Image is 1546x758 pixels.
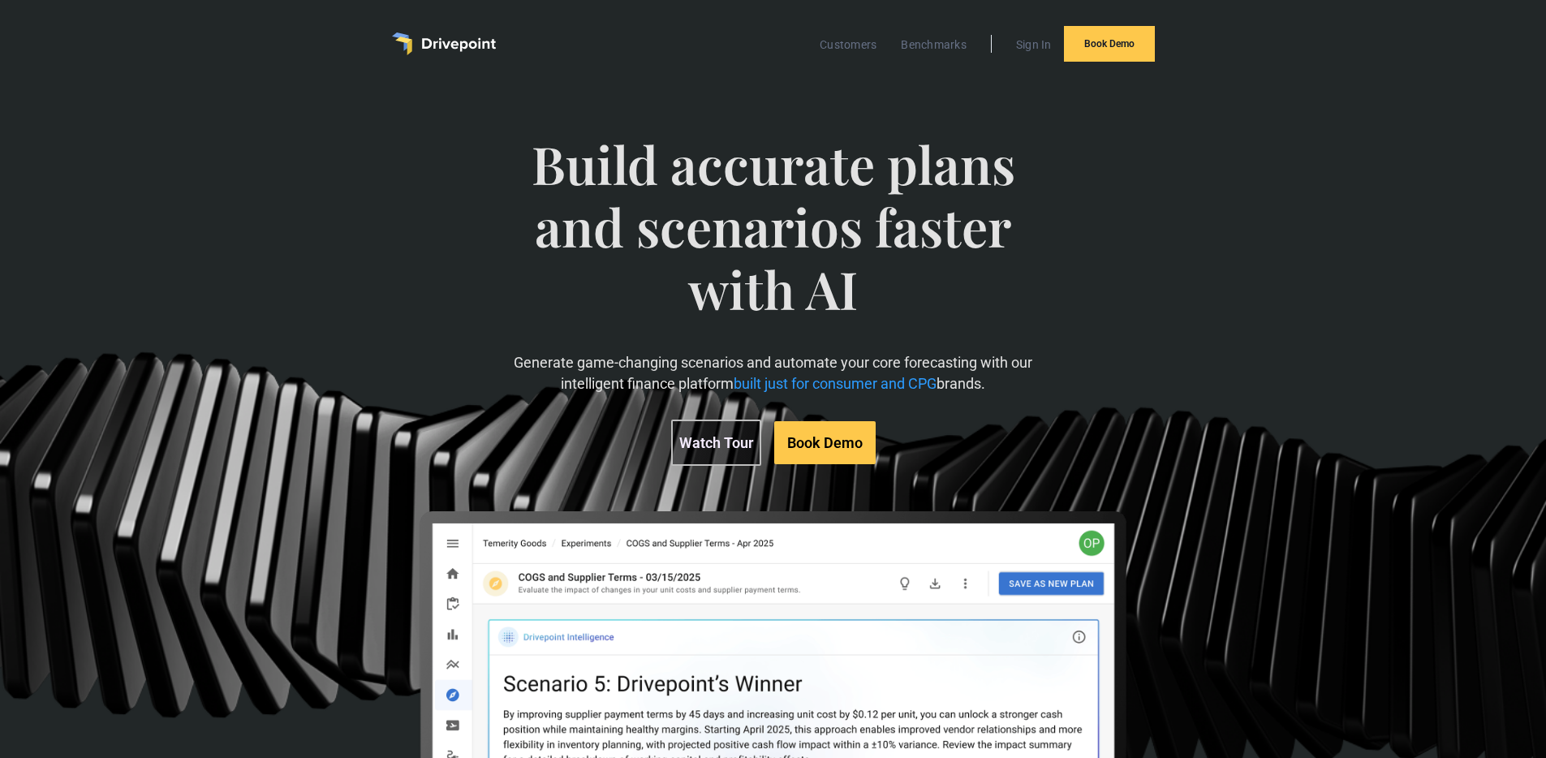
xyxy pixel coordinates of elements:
[1064,26,1155,62] a: Book Demo
[392,32,496,55] a: home
[734,375,937,392] span: built just for consumer and CPG
[506,133,1040,352] span: Build accurate plans and scenarios faster with AI
[774,421,876,464] a: Book Demo
[812,34,885,55] a: Customers
[893,34,975,55] a: Benchmarks
[671,420,761,466] a: Watch Tour
[506,352,1040,393] p: Generate game-changing scenarios and automate your core forecasting with our intelligent finance ...
[1008,34,1060,55] a: Sign In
